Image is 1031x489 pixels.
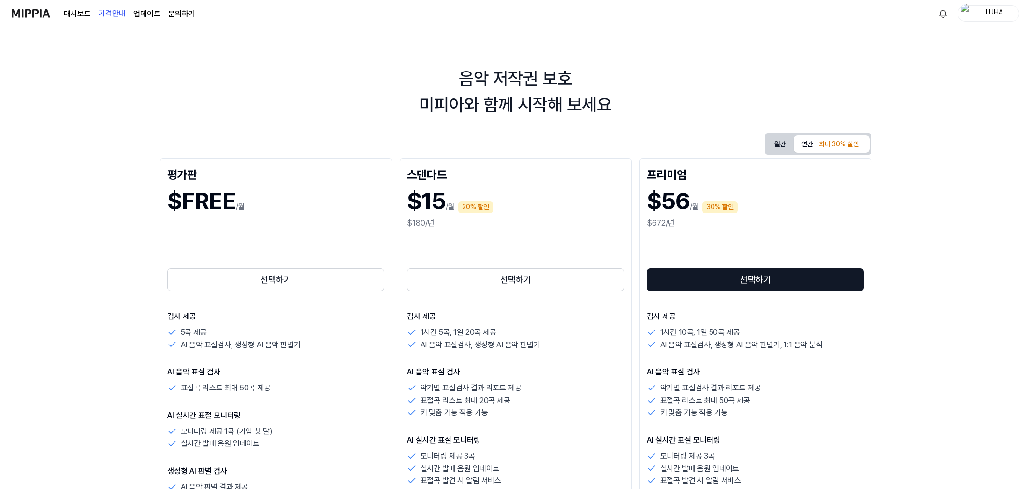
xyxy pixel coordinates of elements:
[958,5,1019,22] button: profileLUHA
[660,339,823,351] p: AI 음악 표절검사, 생성형 AI 음악 판별기, 1:1 음악 분석
[421,475,502,487] p: 표절곡 발견 시 알림 서비스
[407,434,624,446] p: AI 실시간 표절 모니터링
[181,425,273,438] p: 모니터링 제공 1곡 (가입 첫 달)
[816,139,862,150] div: 최대 30% 할인
[446,201,455,213] p: /월
[236,201,245,213] p: /월
[421,326,496,339] p: 1시간 5곡, 1일 20곡 제공
[167,311,385,322] p: 검사 제공
[167,465,385,477] p: 생성형 AI 판별 검사
[407,311,624,322] p: 검사 제공
[181,326,207,339] p: 5곡 제공
[660,462,740,475] p: 실시간 발매 음원 업데이트
[181,437,260,450] p: 실시간 발매 음원 업데이트
[647,434,864,446] p: AI 실시간 표절 모니터링
[421,450,475,462] p: 모니터링 제공 3곡
[168,8,195,20] a: 문의하기
[660,394,750,407] p: 표절곡 리스트 최대 50곡 제공
[937,8,949,19] img: 알림
[421,394,510,407] p: 표절곡 리스트 최대 20곡 제공
[975,8,1013,18] div: LUHA
[99,0,126,27] a: 가격안내
[458,201,493,213] div: 20% 할인
[767,137,794,152] button: 월간
[421,462,500,475] p: 실시간 발매 음원 업데이트
[647,266,864,293] a: 선택하기
[647,311,864,322] p: 검사 제공
[421,339,540,351] p: AI 음악 표절검사, 생성형 AI 음악 판별기
[660,475,741,487] p: 표절곡 발견 시 알림 서비스
[167,166,385,181] div: 평가판
[660,406,728,419] p: 키 맞춤 기능 적용 가능
[181,339,301,351] p: AI 음악 표절검사, 생성형 AI 음악 판별기
[660,382,761,394] p: 악기별 표절검사 결과 리포트 제공
[702,201,738,213] div: 30% 할인
[64,8,91,20] a: 대시보드
[421,382,522,394] p: 악기별 표절검사 결과 리포트 제공
[647,217,864,229] div: $672/년
[647,268,864,291] button: 선택하기
[167,185,236,217] h1: $FREE
[660,450,715,462] p: 모니터링 제공 3곡
[407,268,624,291] button: 선택하기
[167,268,385,291] button: 선택하기
[407,185,446,217] h1: $15
[407,217,624,229] div: $180/년
[407,266,624,293] a: 선택하기
[647,366,864,378] p: AI 음악 표절 검사
[421,406,488,419] p: 키 맞춤 기능 적용 가능
[961,4,973,23] img: profile
[133,8,160,20] a: 업데이트
[167,366,385,378] p: AI 음악 표절 검사
[647,166,864,181] div: 프리미엄
[167,266,385,293] a: 선택하기
[407,166,624,181] div: 스탠다드
[794,135,869,153] button: 연간
[407,366,624,378] p: AI 음악 표절 검사
[647,185,690,217] h1: $56
[660,326,740,339] p: 1시간 10곡, 1일 50곡 제공
[690,201,699,213] p: /월
[181,382,271,394] p: 표절곡 리스트 최대 50곡 제공
[167,410,385,421] p: AI 실시간 표절 모니터링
